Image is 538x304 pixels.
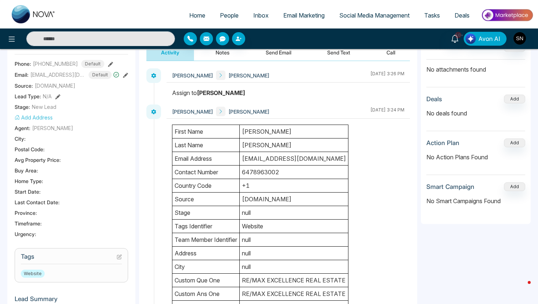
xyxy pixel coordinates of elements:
span: [PERSON_NAME] [228,108,269,115]
p: No attachments found [426,60,525,74]
span: Default [81,60,104,68]
img: Market-place.gif [481,7,534,23]
span: Deals [455,12,470,19]
span: Website [21,270,45,278]
p: No Action Plans Found [426,153,525,161]
a: Inbox [246,8,276,22]
button: Add [504,138,525,147]
span: Stage: [15,103,30,111]
a: People [213,8,246,22]
span: [DOMAIN_NAME] [35,82,75,90]
span: Urgency : [15,230,36,238]
a: Email Marketing [276,8,332,22]
div: [DATE] 3:26 PM [370,71,404,80]
span: Tasks [424,12,440,19]
p: No deals found [426,109,525,118]
a: Home [182,8,213,22]
span: Start Date : [15,188,41,195]
span: People [220,12,239,19]
a: 10+ [446,32,464,45]
img: User Avatar [513,32,526,45]
button: Avon AI [464,32,507,46]
button: Add [504,95,525,103]
p: No Smart Campaigns Found [426,197,525,205]
span: [EMAIL_ADDRESS][DOMAIN_NAME] [30,71,85,79]
span: Social Media Management [339,12,410,19]
span: Buy Area : [15,167,38,174]
span: [PHONE_NUMBER] [33,60,78,68]
button: Call [372,44,410,61]
img: Nova CRM Logo [12,5,56,23]
button: Activity [146,44,194,61]
h3: Action Plan [426,139,459,147]
span: 10+ [455,32,462,38]
span: New Lead [32,103,56,111]
span: [PERSON_NAME] [32,124,73,132]
button: Add [504,182,525,191]
button: Add Address [15,114,53,121]
span: [PERSON_NAME] [228,72,269,79]
span: City : [15,135,26,142]
span: [PERSON_NAME] [172,108,213,115]
h3: Tags [21,253,122,264]
span: [PERSON_NAME] [172,72,213,79]
a: Social Media Management [332,8,417,22]
span: Avg Property Price : [15,156,61,164]
button: Send Email [251,44,306,61]
h3: Smart Campaign [426,183,474,190]
span: N/A [43,92,52,100]
span: Lead Type: [15,92,41,100]
span: Agent: [15,124,30,132]
div: [DATE] 3:24 PM [370,107,404,116]
span: Province : [15,209,37,217]
span: Last Contact Date : [15,198,60,206]
span: Email Marketing [283,12,325,19]
a: Tasks [417,8,447,22]
span: Phone: [15,60,31,68]
button: Send Text [313,44,365,61]
h3: Deals [426,95,442,103]
span: Avon AI [478,34,500,43]
span: Inbox [253,12,269,19]
span: Home Type : [15,177,43,185]
span: Home [189,12,205,19]
span: Add [504,44,525,50]
span: Timeframe : [15,220,42,227]
a: Deals [447,8,477,22]
span: Source: [15,82,33,90]
span: Email: [15,71,29,79]
button: Notes [201,44,244,61]
iframe: Intercom live chat [513,279,531,297]
img: Lead Flow [466,34,476,44]
span: Default [89,71,112,79]
span: Postal Code : [15,145,45,153]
